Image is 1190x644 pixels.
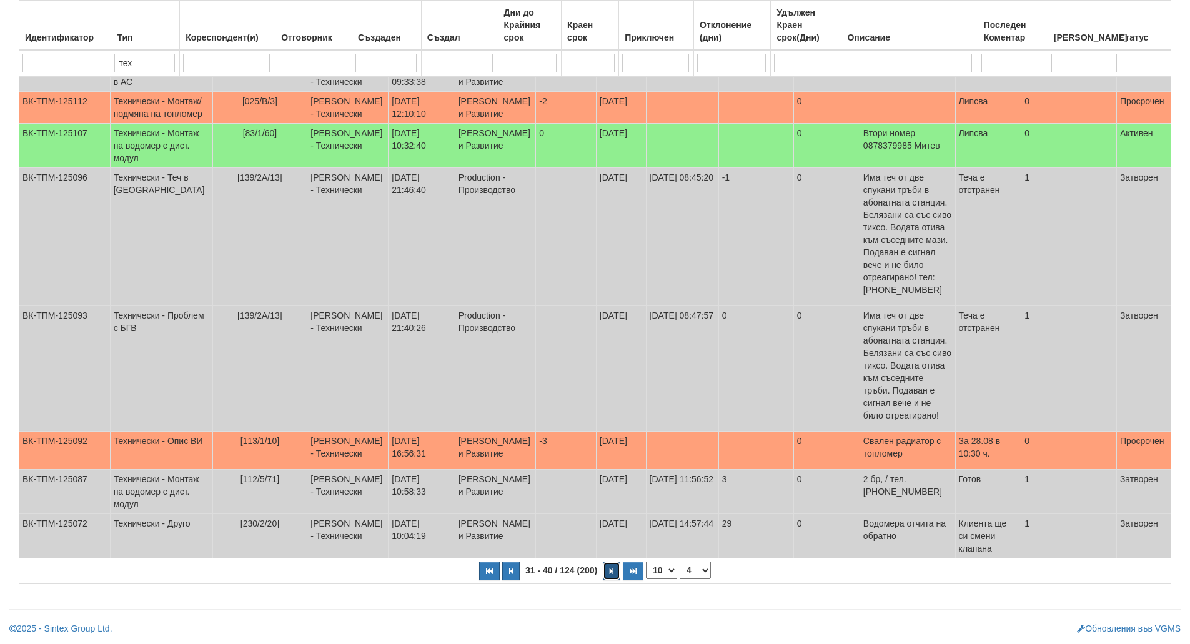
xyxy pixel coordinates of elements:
[114,29,176,46] div: Тип
[596,432,646,470] td: [DATE]
[623,562,643,580] button: Последна страница
[307,124,389,168] td: [PERSON_NAME] - Технически
[718,168,793,306] td: -1
[646,306,718,432] td: [DATE] 08:47:57
[959,96,988,106] span: Липсва
[596,124,646,168] td: [DATE]
[455,514,536,558] td: [PERSON_NAME] и Развитие
[863,435,952,460] p: Свален радиатор с топломер
[1021,514,1117,558] td: 1
[978,1,1048,51] th: Последен Коментар: No sort applied, activate to apply an ascending sort
[110,470,212,514] td: Технически - Монтаж на водомер с дист. модул
[622,29,690,46] div: Приключен
[539,96,547,106] span: -2
[959,518,1007,553] span: Клиента ще си смени клапана
[863,309,952,422] p: Има теч от две спукани тръби в абонатната станция. Белязани са със сиво тиксо. Водата отива към с...
[959,310,1000,333] span: Теча е отстранен
[1116,432,1171,470] td: Просрочен
[279,29,349,46] div: Отговорник
[110,514,212,558] td: Технически - Друго
[110,168,212,306] td: Технически - Теч в [GEOGRAPHIC_DATA]
[502,4,558,46] div: Дни до Крайния срок
[110,92,212,124] td: Технически - Монтаж/подмяна на топломер
[110,432,212,470] td: Технически - Опис ВИ
[562,1,619,51] th: Краен срок: No sort applied, activate to apply an ascending sort
[841,1,978,51] th: Описание: No sort applied, activate to apply an ascending sort
[307,306,389,432] td: [PERSON_NAME] - Технически
[243,128,277,138] span: [83/1/60]
[1021,432,1117,470] td: 0
[845,29,974,46] div: Описание
[793,92,860,124] td: 0
[774,4,838,46] div: Удължен Краен срок(Дни)
[680,562,711,579] select: Страница номер
[1077,623,1181,633] a: Обновления във VGMS
[9,623,112,633] a: 2025 - Sintex Group Ltd.
[183,29,272,46] div: Кореспондент(и)
[1116,168,1171,306] td: Затворен
[603,562,620,580] button: Следваща страница
[389,92,455,124] td: [DATE] 12:10:10
[110,306,212,432] td: Технически - Проблем с БГВ
[1051,29,1109,46] div: [PERSON_NAME]
[389,306,455,432] td: [DATE] 21:40:26
[455,92,536,124] td: [PERSON_NAME] и Развитие
[389,432,455,470] td: [DATE] 16:56:31
[455,306,536,432] td: Production - Производство
[981,16,1044,46] div: Последен Коментар
[389,470,455,514] td: [DATE] 10:58:33
[389,514,455,558] td: [DATE] 10:04:19
[697,16,768,46] div: Отклонение (дни)
[240,518,279,528] span: [230/2/20]
[19,92,111,124] td: ВК-ТПМ-125112
[718,306,793,432] td: 0
[19,1,111,51] th: Идентификатор: No sort applied, activate to apply an ascending sort
[1116,470,1171,514] td: Затворен
[596,92,646,124] td: [DATE]
[307,92,389,124] td: [PERSON_NAME] - Технически
[355,29,418,46] div: Създаден
[1116,92,1171,124] td: Просрочен
[1021,306,1117,432] td: 1
[240,436,279,446] span: [113/1/10]
[275,1,352,51] th: Отговорник: No sort applied, activate to apply an ascending sort
[19,432,111,470] td: ВК-ТПМ-125092
[1113,1,1171,51] th: Статус: No sort applied, activate to apply an ascending sort
[1021,124,1117,168] td: 0
[1116,124,1171,168] td: Активен
[646,562,677,579] select: Брой редове на страница
[793,306,860,432] td: 0
[771,1,841,51] th: Удължен Краен срок(Дни): No sort applied, activate to apply an ascending sort
[646,470,718,514] td: [DATE] 11:56:52
[421,1,498,51] th: Създал: No sort applied, activate to apply an ascending sort
[22,29,107,46] div: Идентификатор
[110,124,212,168] td: Технически - Монтаж на водомер с дист. модул
[693,1,771,51] th: Отклонение (дни): No sort applied, activate to apply an ascending sort
[1021,470,1117,514] td: 1
[479,562,500,580] button: Първа страница
[307,432,389,470] td: [PERSON_NAME] - Технически
[502,562,520,580] button: Предишна страница
[596,514,646,558] td: [DATE]
[307,470,389,514] td: [PERSON_NAME] - Технически
[793,514,860,558] td: 0
[455,168,536,306] td: Production - Производство
[646,168,718,306] td: [DATE] 08:45:20
[718,514,793,558] td: 29
[19,124,111,168] td: ВК-ТПМ-125107
[455,432,536,470] td: [PERSON_NAME] и Развитие
[19,306,111,432] td: ВК-ТПМ-125093
[1048,1,1113,51] th: Брой Файлове: No sort applied, activate to apply an ascending sort
[498,1,562,51] th: Дни до Крайния срок: No sort applied, activate to apply an ascending sort
[596,168,646,306] td: [DATE]
[718,470,793,514] td: 3
[1021,168,1117,306] td: 1
[539,436,547,446] span: -3
[19,168,111,306] td: ВК-ТПМ-125096
[863,171,952,296] p: Има теч от две спукани тръби в абонатната станция. Белязани са със сиво тиксо. Водата отива към с...
[793,124,860,168] td: 0
[959,128,988,138] span: Липсва
[19,470,111,514] td: ВК-ТПМ-125087
[863,127,952,152] p: Втори номер 0878379985 Митев
[237,172,282,182] span: [139/2А/13]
